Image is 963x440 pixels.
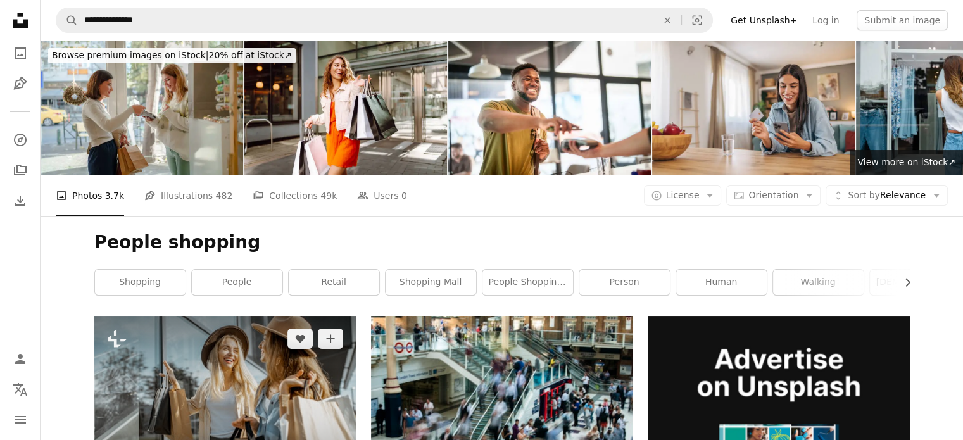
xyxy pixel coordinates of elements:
a: Collections 49k [253,175,337,216]
span: Orientation [748,190,798,200]
h1: People shopping [94,231,910,254]
button: scroll list to the right [896,270,910,295]
span: 0 [401,189,407,203]
span: View more on iStock ↗ [857,157,955,167]
a: Explore [8,127,33,153]
a: Users 0 [357,175,407,216]
a: Illustrations [8,71,33,96]
a: Collections [8,158,33,183]
button: Menu [8,407,33,432]
a: people shopping mall [482,270,573,295]
a: Home — Unsplash [8,8,33,35]
span: 482 [216,189,233,203]
button: Visual search [682,8,712,32]
button: License [644,185,722,206]
button: Add to Collection [318,329,343,349]
a: Illustrations 482 [144,175,232,216]
img: Cheerful woman enjoying shopping on a sunny day while carrying multiple bags in an urban setting. [244,41,447,175]
span: 20% off at iStock ↗ [52,50,292,60]
img: A young, cheerful woman using her smartphone to shop online and holding a credit card. [652,41,855,175]
a: Log in / Sign up [8,346,33,372]
a: Download History [8,188,33,213]
span: Relevance [848,189,926,202]
form: Find visuals sitewide [56,8,713,33]
img: Young student mobile paying in a coffee shop. [448,41,651,175]
a: walking [773,270,864,295]
a: View more on iStock↗ [850,150,963,175]
a: shopping [95,270,186,295]
span: Browse premium images on iStock | [52,50,208,60]
button: Submit an image [857,10,948,30]
a: Log in [805,10,847,30]
button: Language [8,377,33,402]
a: retail [289,270,379,295]
a: Get Unsplash+ [723,10,805,30]
a: people standing and walking on stairs in mall [371,398,633,409]
a: person [579,270,670,295]
button: Like [287,329,313,349]
a: Browse premium images on iStock|20% off at iStock↗ [41,41,303,71]
a: Two happy girlfriends looking on the shopwindow while standing with shopping bags near the mall [94,398,356,409]
a: [DEMOGRAPHIC_DATA] [870,270,960,295]
a: people [192,270,282,295]
a: human [676,270,767,295]
button: Sort byRelevance [826,185,948,206]
img: Young female customer paying in a vintage clothing shop. [41,41,243,175]
a: shopping mall [386,270,476,295]
a: Photos [8,41,33,66]
span: License [666,190,700,200]
span: 49k [320,189,337,203]
button: Orientation [726,185,821,206]
button: Search Unsplash [56,8,78,32]
button: Clear [653,8,681,32]
span: Sort by [848,190,879,200]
